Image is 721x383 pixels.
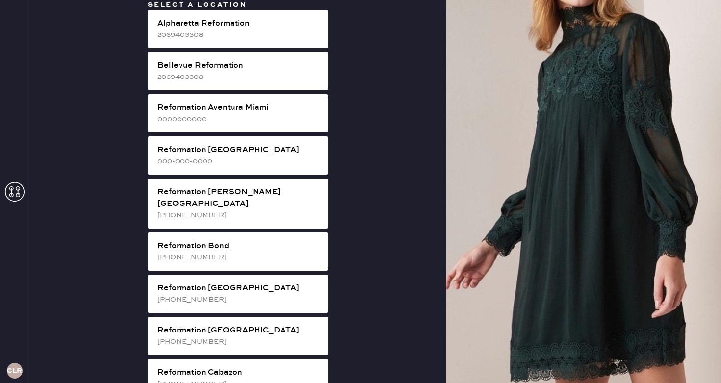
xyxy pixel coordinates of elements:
div: 2069403308 [157,29,320,40]
span: Select a location [148,0,247,9]
div: [PHONE_NUMBER] [157,336,320,347]
div: Bellevue Reformation [157,60,320,72]
div: Reformation Bond [157,240,320,252]
div: [PHONE_NUMBER] [157,294,320,305]
div: Reformation Aventura Miami [157,102,320,114]
div: 000-000-0000 [157,156,320,167]
div: 0000000000 [157,114,320,125]
div: [PHONE_NUMBER] [157,210,320,221]
iframe: Front Chat [674,339,717,381]
div: Reformation [GEOGRAPHIC_DATA] [157,144,320,156]
div: Alpharetta Reformation [157,18,320,29]
div: Reformation [GEOGRAPHIC_DATA] [157,282,320,294]
div: [PHONE_NUMBER] [157,252,320,263]
div: 2069403308 [157,72,320,82]
h3: CLR [7,367,22,374]
div: Reformation Cabazon [157,367,320,379]
div: Reformation [PERSON_NAME][GEOGRAPHIC_DATA] [157,186,320,210]
div: Reformation [GEOGRAPHIC_DATA] [157,325,320,336]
